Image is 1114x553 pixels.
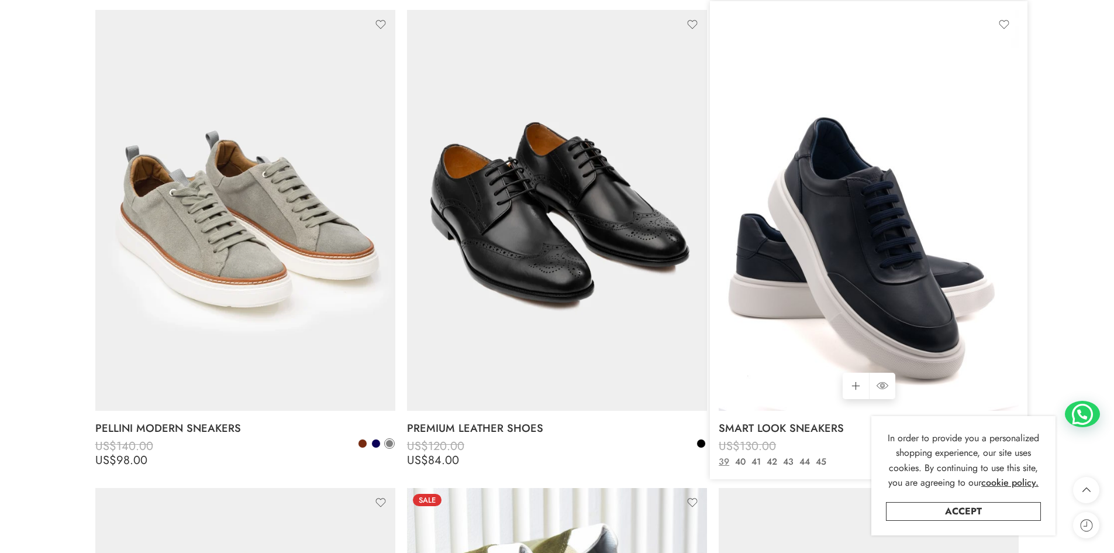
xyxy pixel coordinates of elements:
a: cookie policy. [981,475,1039,490]
a: PELLINI MODERN SNEAKERS [95,417,395,440]
a: Grey [384,438,395,449]
bdi: 120.00 [407,438,464,455]
a: 40 [732,455,749,469]
span: US$ [719,452,740,469]
a: 42 [764,455,780,469]
span: US$ [95,438,116,455]
bdi: 98.00 [95,452,147,469]
bdi: 140.00 [95,438,153,455]
a: Accept [886,502,1041,521]
a: 41 [749,455,764,469]
a: Dark Navy [371,438,381,449]
span: In order to provide you a personalized shopping experience, our site uses cookies. By continuing ... [888,431,1039,490]
span: US$ [95,452,116,469]
a: Select options for “SMART LOOK SNEAKERS” [843,373,869,399]
a: 44 [796,455,813,469]
a: Black [696,438,706,449]
a: QUICK SHOP [869,373,895,399]
a: PREMIUM LEATHER SHOES [407,417,707,440]
span: US$ [719,438,740,455]
a: 39 [716,455,732,469]
a: 43 [780,455,796,469]
bdi: 130.00 [719,438,776,455]
bdi: 84.00 [407,452,459,469]
a: SMART LOOK SNEAKERS [719,417,1019,440]
bdi: 91.00 [719,452,770,469]
a: 45 [813,455,829,469]
span: US$ [407,438,428,455]
span: Sale [413,494,442,506]
a: Brown [357,438,368,449]
span: US$ [407,452,428,469]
